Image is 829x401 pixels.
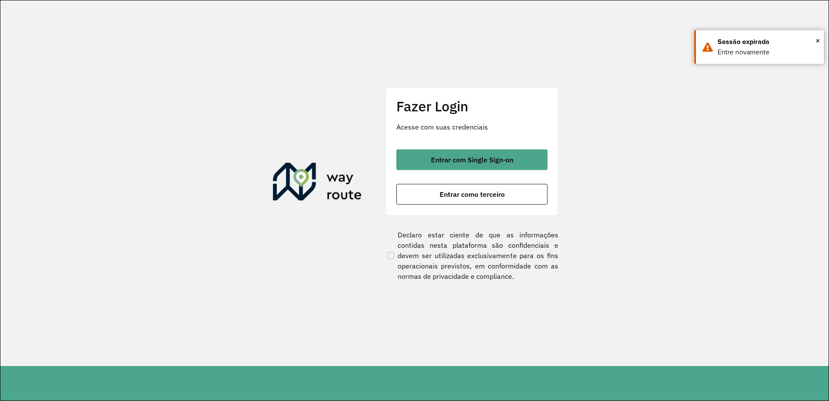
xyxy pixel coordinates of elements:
div: Entre novamente [718,47,817,57]
button: Close [816,34,820,47]
span: × [816,34,820,47]
button: button [396,184,547,205]
div: Sessão expirada [718,37,817,47]
span: Entrar com Single Sign-on [431,156,513,163]
img: Roteirizador AmbevTech [273,163,362,204]
label: Declaro estar ciente de que as informações contidas nesta plataforma são confidenciais e devem se... [386,230,558,281]
p: Acesse com suas credenciais [396,122,547,132]
h2: Fazer Login [396,98,547,114]
button: button [396,149,547,170]
span: Entrar como terceiro [440,191,505,198]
